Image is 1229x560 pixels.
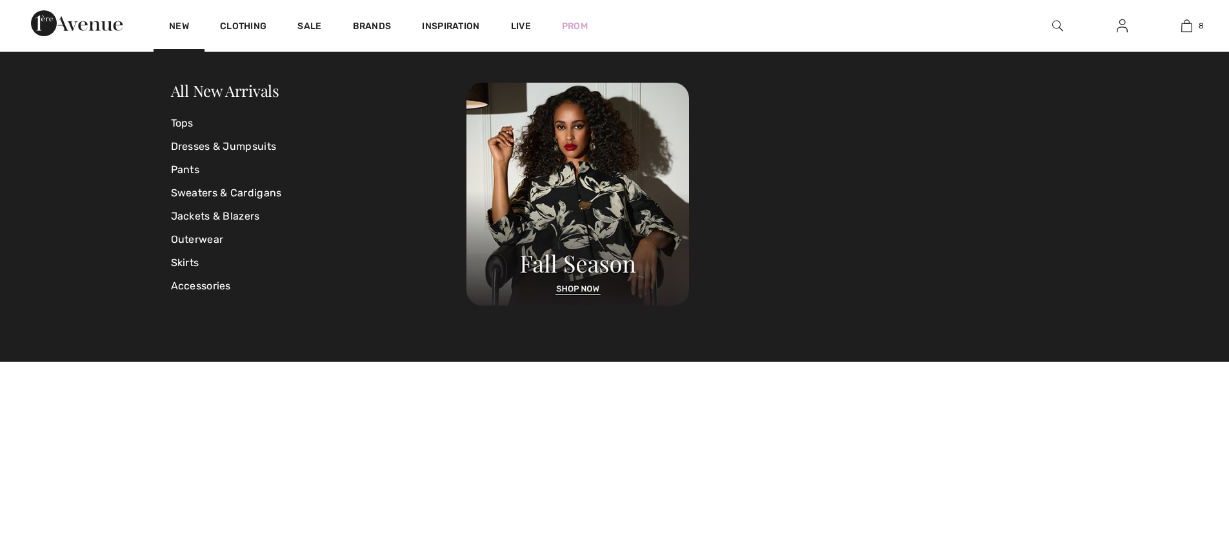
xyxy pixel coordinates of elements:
[171,251,467,275] a: Skirts
[171,112,467,135] a: Tops
[171,275,467,298] a: Accessories
[1052,18,1063,34] img: search the website
[1106,18,1138,34] a: Sign In
[1155,18,1218,34] a: 8
[171,80,279,101] a: All New Arrivals
[1199,20,1204,32] span: 8
[171,205,467,228] a: Jackets & Blazers
[422,21,479,34] span: Inspiration
[220,21,266,34] a: Clothing
[171,228,467,251] a: Outerwear
[511,19,531,33] a: Live
[1181,18,1192,34] img: My Bag
[171,181,467,205] a: Sweaters & Cardigans
[297,21,321,34] a: Sale
[1117,18,1128,34] img: My Info
[562,19,588,33] a: Prom
[171,135,467,158] a: Dresses & Jumpsuits
[31,10,123,36] img: 1ère Avenue
[466,83,689,306] img: 250825120107_a8d8ca038cac6.jpg
[353,21,392,34] a: Brands
[169,21,189,34] a: New
[171,158,467,181] a: Pants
